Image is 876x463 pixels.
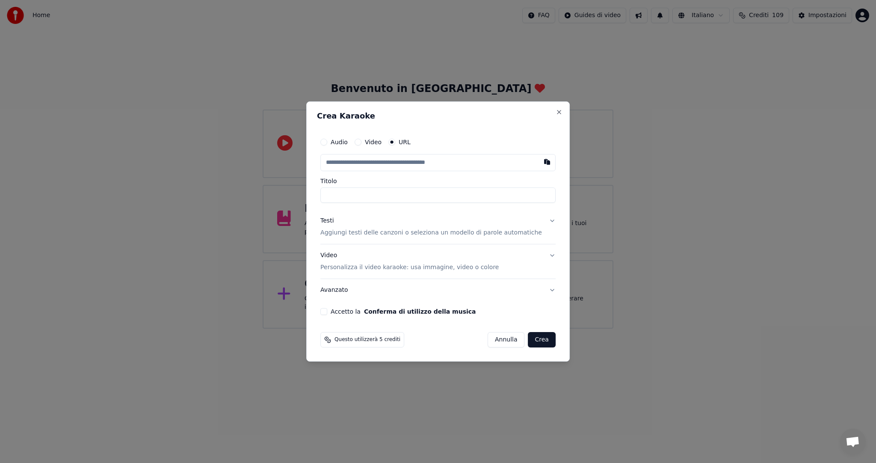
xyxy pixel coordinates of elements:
label: Audio [331,139,348,145]
label: Video [365,139,382,145]
button: VideoPersonalizza il video karaoke: usa immagine, video o colore [320,244,556,279]
p: Personalizza il video karaoke: usa immagine, video o colore [320,263,499,272]
div: Video [320,251,499,272]
button: Accetto la [364,309,476,315]
p: Aggiungi testi delle canzoni o seleziona un modello di parole automatiche [320,229,542,237]
label: Titolo [320,178,556,184]
div: Testi [320,217,334,225]
label: Accetto la [331,309,476,315]
button: Annulla [488,332,525,347]
h2: Crea Karaoke [317,112,559,120]
label: URL [399,139,411,145]
button: Avanzato [320,279,556,301]
span: Questo utilizzerà 5 crediti [334,336,400,343]
button: Crea [528,332,556,347]
button: TestiAggiungi testi delle canzoni o seleziona un modello di parole automatiche [320,210,556,244]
